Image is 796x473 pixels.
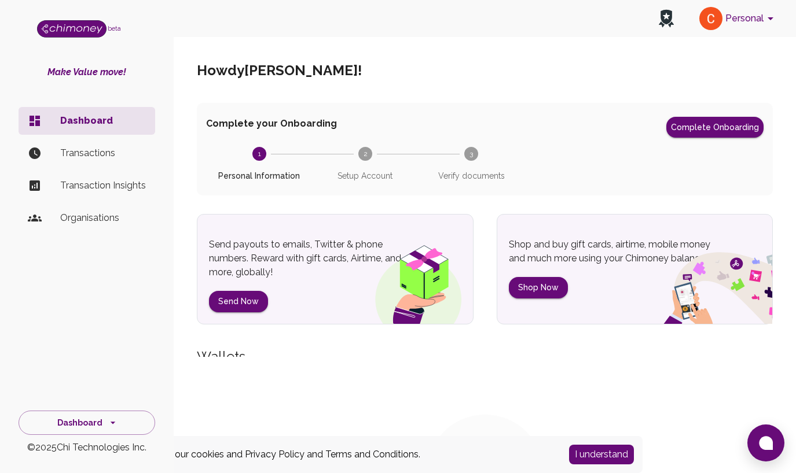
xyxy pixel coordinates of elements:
[197,61,362,80] h5: Howdy [PERSON_NAME] !
[509,277,568,298] button: Shop Now
[325,449,419,460] a: Terms and Conditions
[423,170,520,182] span: Verify documents
[354,237,473,324] img: gift box
[197,348,773,366] h5: Wallets
[108,25,121,32] span: beta
[695,3,782,34] button: account of current user
[37,20,107,38] img: Logo
[633,239,772,324] img: social spend
[209,291,268,312] button: Send Now
[747,424,784,461] button: Open chat window
[699,7,722,30] img: avatar
[209,238,419,279] p: Send payouts to emails, Twitter & phone numbers. Reward with gift cards, Airtime, and more, globa...
[509,238,719,265] p: Shop and buy gift cards, airtime, mobile money and much more using your Chimoney balance!
[206,117,337,138] span: Complete your Onboarding
[469,150,473,158] text: 3
[211,170,307,182] span: Personal Information
[666,117,764,138] button: Complete Onboarding
[258,150,261,158] text: 1
[569,445,634,464] button: Accept cookies
[60,146,146,160] p: Transactions
[60,114,146,128] p: Dashboard
[245,449,305,460] a: Privacy Policy
[363,150,367,158] text: 2
[60,179,146,193] p: Transaction Insights
[60,211,146,225] p: Organisations
[14,448,552,461] div: By using this site, you are agreeing to our cookies and and .
[317,170,413,182] span: Setup Account
[19,411,155,435] button: Dashboard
